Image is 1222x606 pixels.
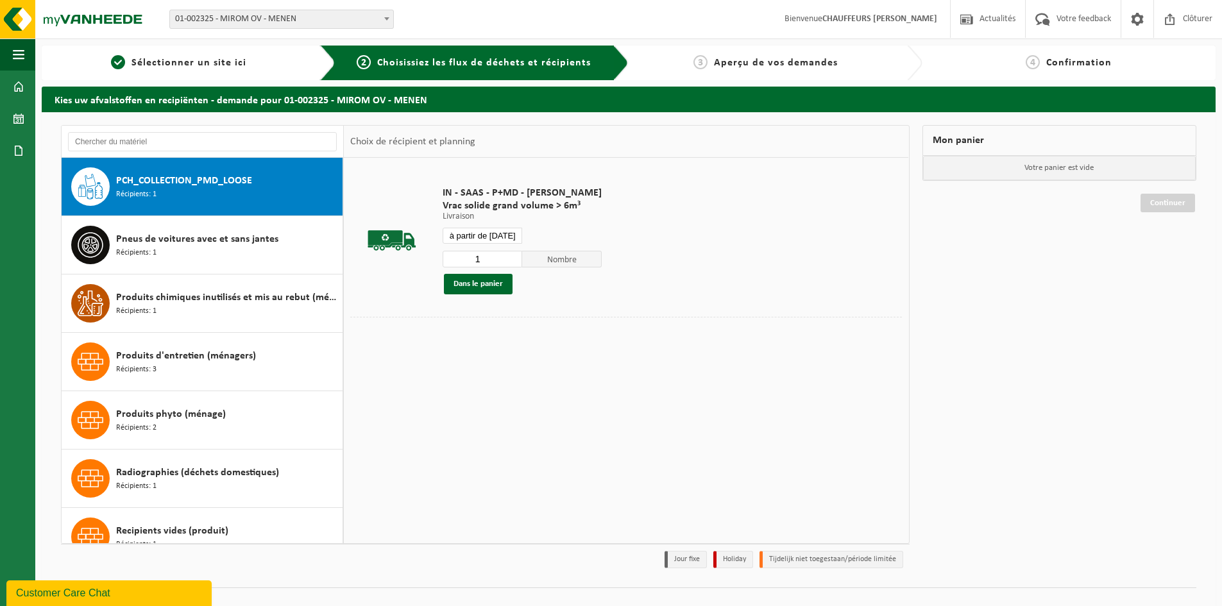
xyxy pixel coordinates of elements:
button: Produits phyto (ménage) Récipients: 2 [62,391,343,450]
span: Choisissiez les flux de déchets et récipients [377,58,591,68]
button: PCH_COLLECTION_PMD_LOOSE Récipients: 1 [62,158,343,216]
button: Pneus de voitures avec et sans jantes Récipients: 1 [62,216,343,274]
a: Continuer [1141,194,1195,212]
span: Produits chimiques inutilisés et mis au rebut (ménages) [116,290,339,305]
span: Pneus de voitures avec et sans jantes [116,231,278,247]
span: 2 [357,55,371,69]
p: Votre panier est vide [923,156,1196,180]
span: IN - SAAS - P+MD - [PERSON_NAME] [443,187,602,199]
button: Dans le panier [444,274,513,294]
a: 1Sélectionner un site ici [48,55,310,71]
span: Sélectionner un site ici [132,58,246,68]
span: Récipients: 1 [116,305,157,317]
button: Recipients vides (produit) Récipients: 1 [62,508,343,566]
span: Aperçu de vos demandes [714,58,838,68]
span: 01-002325 - MIROM OV - MENEN [170,10,393,28]
span: 3 [693,55,708,69]
span: Produits d'entretien (ménagers) [116,348,256,364]
span: Récipients: 3 [116,364,157,376]
span: Récipients: 1 [116,247,157,259]
h2: Kies uw afvalstoffen en recipiënten - demande pour 01-002325 - MIROM OV - MENEN [42,87,1216,112]
span: Vrac solide grand volume > 6m³ [443,199,602,212]
button: Radiographies (déchets domestiques) Récipients: 1 [62,450,343,508]
span: Radiographies (déchets domestiques) [116,465,279,480]
span: 4 [1026,55,1040,69]
span: Récipients: 1 [116,539,157,551]
span: Nombre [522,251,602,267]
button: Produits d'entretien (ménagers) Récipients: 3 [62,333,343,391]
input: Chercher du matériel [68,132,337,151]
span: 01-002325 - MIROM OV - MENEN [169,10,394,29]
p: Livraison [443,212,602,221]
span: Confirmation [1046,58,1112,68]
span: 1 [111,55,125,69]
span: Récipients: 1 [116,189,157,201]
iframe: chat widget [6,578,214,606]
li: Jour fixe [665,551,707,568]
span: Récipients: 2 [116,422,157,434]
div: Mon panier [922,125,1197,156]
span: PCH_COLLECTION_PMD_LOOSE [116,173,252,189]
li: Holiday [713,551,753,568]
div: Choix de récipient et planning [344,126,482,158]
button: Produits chimiques inutilisés et mis au rebut (ménages) Récipients: 1 [62,274,343,333]
span: Récipients: 1 [116,480,157,492]
span: Recipients vides (produit) [116,523,228,539]
strong: CHAUFFEURS [PERSON_NAME] [822,14,937,24]
input: Sélectionnez date [443,228,522,244]
span: Produits phyto (ménage) [116,407,226,422]
li: Tijdelijk niet toegestaan/période limitée [760,551,903,568]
